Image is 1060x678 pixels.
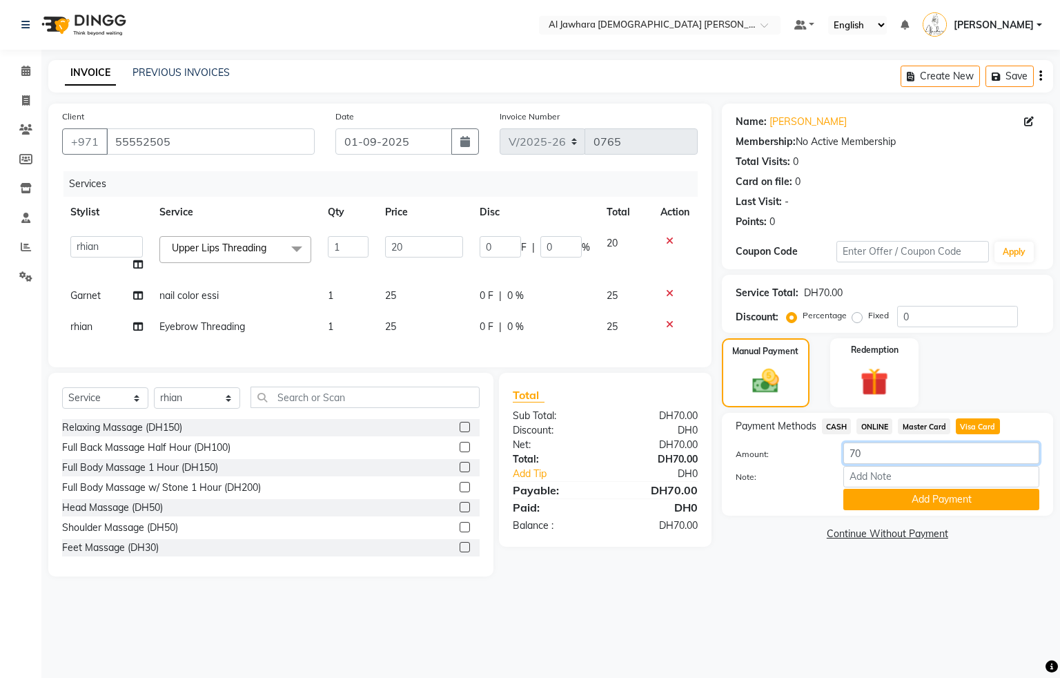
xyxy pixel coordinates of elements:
[62,128,108,155] button: +971
[607,320,618,333] span: 25
[499,289,502,303] span: |
[251,387,480,408] input: Search or Scan
[605,499,708,516] div: DH0
[954,18,1034,32] span: [PERSON_NAME]
[172,242,266,254] span: Upper Lips Threading
[856,418,892,434] span: ONLINE
[507,320,524,334] span: 0 %
[335,110,354,123] label: Date
[803,309,847,322] label: Percentage
[736,135,796,149] div: Membership:
[607,237,618,249] span: 20
[605,452,708,467] div: DH70.00
[605,482,708,498] div: DH70.00
[151,197,320,228] th: Service
[532,240,535,255] span: |
[898,418,950,434] span: Master Card
[852,365,897,399] img: _gift.svg
[159,289,219,302] span: nail color essi
[582,240,590,255] span: %
[502,482,605,498] div: Payable:
[785,195,789,209] div: -
[923,12,947,37] img: Jenny
[62,481,261,495] div: Full Body Massage w/ Stone 1 Hour (DH200)
[605,423,708,438] div: DH0
[868,309,889,322] label: Fixed
[385,320,396,333] span: 25
[328,320,333,333] span: 1
[266,242,273,254] a: x
[744,366,787,396] img: _cash.svg
[62,501,163,515] div: Head Massage (DH50)
[502,423,605,438] div: Discount:
[736,286,798,300] div: Service Total:
[500,110,560,123] label: Invoice Number
[836,241,988,262] input: Enter Offer / Coupon Code
[471,197,598,228] th: Disc
[736,215,767,229] div: Points:
[70,289,101,302] span: Garnet
[843,443,1039,464] input: Amount
[769,215,775,229] div: 0
[502,438,605,452] div: Net:
[725,471,834,483] label: Note:
[320,197,377,228] th: Qty
[62,420,182,435] div: Relaxing Massage (DH150)
[795,175,801,189] div: 0
[502,452,605,467] div: Total:
[736,195,782,209] div: Last Visit:
[65,61,116,86] a: INVOICE
[725,448,834,461] label: Amount:
[62,541,159,555] div: Feet Massage (DH30)
[328,289,333,302] span: 1
[63,171,708,197] div: Services
[736,244,837,259] div: Coupon Code
[132,66,230,79] a: PREVIOUS INVOICES
[736,175,792,189] div: Card on file:
[793,155,798,169] div: 0
[521,240,527,255] span: F
[956,418,1000,434] span: Visa Card
[804,286,843,300] div: DH70.00
[607,289,618,302] span: 25
[502,519,605,533] div: Balance :
[985,66,1034,87] button: Save
[62,461,218,475] div: Full Body Massage 1 Hour (DH150)
[901,66,980,87] button: Create New
[159,320,245,333] span: Eyebrow Threading
[605,438,708,452] div: DH70.00
[106,128,315,155] input: Search by Name/Mobile/Email/Code
[62,197,151,228] th: Stylist
[598,197,651,228] th: Total
[843,466,1039,487] input: Add Note
[822,418,852,434] span: CASH
[70,320,92,333] span: rhian
[385,289,396,302] span: 25
[622,467,708,481] div: DH0
[502,409,605,423] div: Sub Total:
[502,499,605,516] div: Paid:
[62,440,230,455] div: Full Back Massage Half Hour (DH100)
[377,197,471,228] th: Price
[769,115,847,129] a: [PERSON_NAME]
[513,388,544,403] span: Total
[62,521,178,535] div: Shoulder Massage (DH50)
[843,489,1039,510] button: Add Payment
[499,320,502,334] span: |
[736,310,778,325] div: Discount:
[994,242,1034,262] button: Apply
[62,110,84,123] label: Client
[652,197,698,228] th: Action
[736,419,816,434] span: Payment Methods
[605,409,708,423] div: DH70.00
[605,519,708,533] div: DH70.00
[736,135,1039,149] div: No Active Membership
[736,115,767,129] div: Name:
[732,345,798,358] label: Manual Payment
[502,467,622,481] a: Add Tip
[35,6,130,44] img: logo
[507,289,524,303] span: 0 %
[736,155,790,169] div: Total Visits:
[480,289,493,303] span: 0 F
[851,344,899,356] label: Redemption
